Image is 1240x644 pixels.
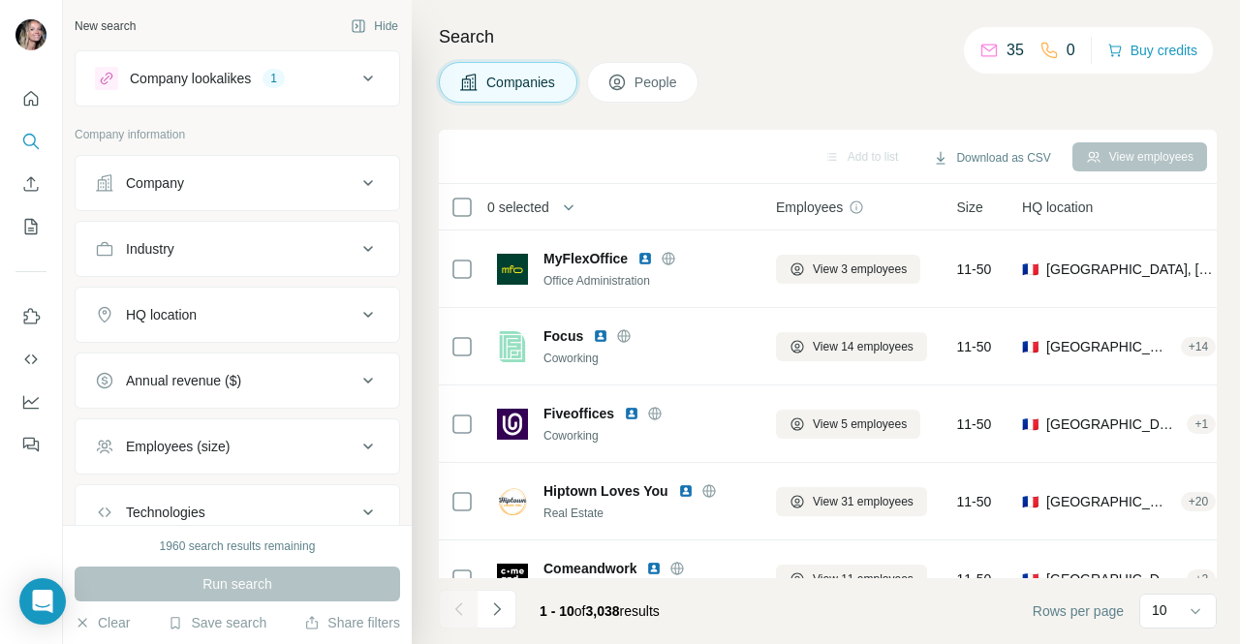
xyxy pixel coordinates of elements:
span: Fiveoffices [543,404,614,423]
span: View 14 employees [813,338,914,355]
span: [GEOGRAPHIC_DATA], [GEOGRAPHIC_DATA], [GEOGRAPHIC_DATA] [1046,260,1216,279]
span: 🇫🇷 [1022,414,1038,434]
p: 0 [1067,39,1075,62]
img: Logo of Focus [497,331,528,362]
img: LinkedIn logo [678,483,694,499]
button: View 14 employees [776,332,927,361]
img: LinkedIn logo [646,561,662,576]
span: 1 - 10 [540,603,574,619]
div: 1960 search results remaining [160,537,316,555]
button: View 31 employees [776,487,927,516]
div: Real Estate [543,505,753,522]
button: Company lookalikes1 [76,55,399,102]
span: 11-50 [957,492,992,511]
button: Feedback [15,427,46,462]
p: 35 [1007,39,1024,62]
button: Download as CSV [919,143,1064,172]
h4: Search [439,23,1217,50]
button: My lists [15,209,46,244]
span: HQ location [1022,198,1093,217]
button: Technologies [76,489,399,536]
div: Industry [126,239,174,259]
div: Office Administration [543,272,753,290]
div: Employees (size) [126,437,230,456]
button: Annual revenue ($) [76,357,399,404]
button: Buy credits [1107,37,1197,64]
div: Technologies [126,503,205,522]
button: Industry [76,226,399,272]
button: View 5 employees [776,410,920,439]
span: results [540,603,660,619]
button: View 11 employees [776,565,927,594]
button: Quick start [15,81,46,116]
img: LinkedIn logo [593,328,608,344]
div: Coworking [543,350,753,367]
span: 0 selected [487,198,549,217]
div: Company lookalikes [130,69,251,88]
div: New search [75,17,136,35]
span: 11-50 [957,260,992,279]
button: Use Surfe on LinkedIn [15,299,46,334]
span: View 3 employees [813,261,907,278]
span: [GEOGRAPHIC_DATA], [GEOGRAPHIC_DATA], [GEOGRAPHIC_DATA] [1046,569,1179,589]
button: Share filters [304,613,400,632]
span: 🇫🇷 [1022,492,1038,511]
div: + 20 [1181,493,1216,510]
div: + 14 [1181,338,1216,355]
span: Focus [543,326,583,346]
button: Clear [75,613,130,632]
img: LinkedIn logo [637,251,653,266]
img: Logo of Hiptown Loves You [497,486,528,517]
img: Logo of Comeandwork [497,564,528,595]
p: 10 [1152,600,1167,620]
span: View 31 employees [813,493,914,510]
img: Logo of Fiveoffices [497,409,528,440]
span: [GEOGRAPHIC_DATA], [GEOGRAPHIC_DATA], [GEOGRAPHIC_DATA] [1046,414,1179,434]
button: Search [15,124,46,159]
span: View 5 employees [813,415,907,433]
span: 🇫🇷 [1022,337,1038,356]
span: Rows per page [1033,601,1124,621]
img: Logo of MyFlexOffice [497,254,528,285]
div: Annual revenue ($) [126,371,241,390]
button: Hide [337,12,412,41]
span: [GEOGRAPHIC_DATA], [GEOGRAPHIC_DATA], [GEOGRAPHIC_DATA] [1046,337,1173,356]
button: Employees (size) [76,423,399,470]
button: Company [76,160,399,206]
span: Companies [486,73,557,92]
span: 3,038 [586,603,620,619]
span: MyFlexOffice [543,249,628,268]
div: + 1 [1187,415,1216,433]
span: Comeandwork [543,559,636,578]
span: Hiptown Loves You [543,481,668,501]
span: Employees [776,198,843,217]
button: Save search [168,613,266,632]
span: View 11 employees [813,570,914,588]
img: Avatar [15,19,46,50]
span: People [635,73,679,92]
div: + 2 [1187,570,1216,588]
span: 11-50 [957,337,992,356]
span: Size [957,198,983,217]
button: HQ location [76,291,399,338]
div: HQ location [126,305,197,324]
div: Company [126,173,184,193]
div: 1 [263,70,285,87]
span: [GEOGRAPHIC_DATA] [1046,492,1173,511]
p: Company information [75,126,400,143]
img: LinkedIn logo [624,406,639,421]
span: 11-50 [957,414,992,434]
span: of [574,603,586,619]
span: 🇫🇷 [1022,260,1038,279]
span: 11-50 [957,569,992,589]
div: Open Intercom Messenger [19,578,66,625]
button: Navigate to next page [478,590,516,629]
button: Enrich CSV [15,167,46,201]
div: Coworking [543,427,753,445]
button: Dashboard [15,384,46,419]
span: 🇫🇷 [1022,569,1038,589]
button: Use Surfe API [15,342,46,377]
button: View 3 employees [776,255,920,284]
